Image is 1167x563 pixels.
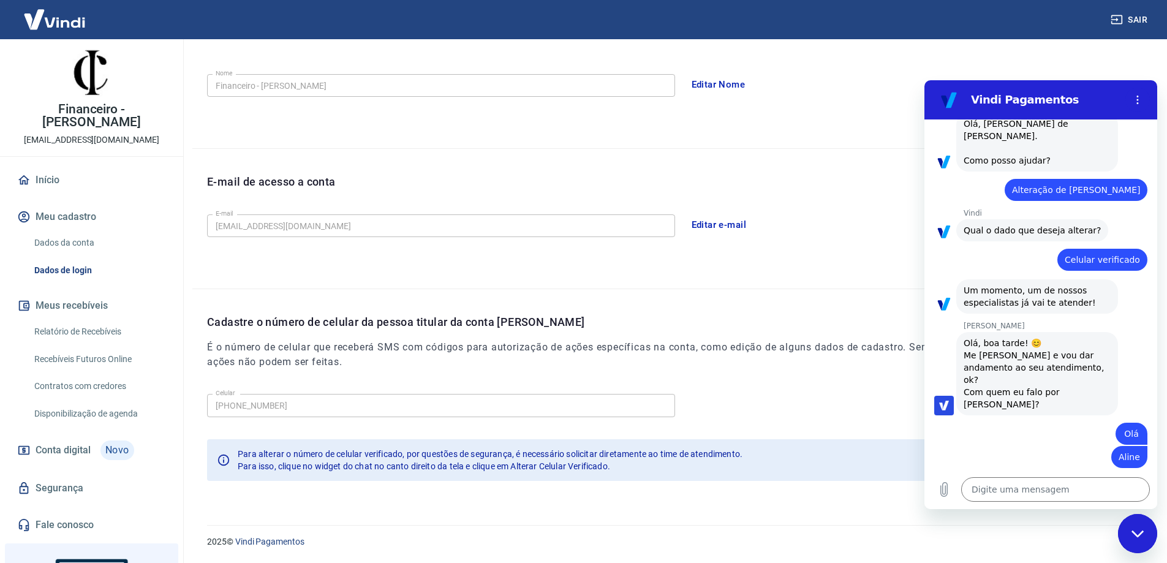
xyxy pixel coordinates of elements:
p: E-mail de acesso a conta [207,173,336,190]
a: Vindi Pagamentos [235,537,304,546]
a: Disponibilização de agenda [29,401,168,426]
a: Contratos com credores [29,374,168,399]
iframe: Botão para abrir a janela de mensagens, conversa em andamento [1118,514,1157,553]
a: Fale conosco [15,512,168,538]
span: Novo [100,440,134,460]
iframe: Janela de mensagens [924,80,1157,509]
img: Vindi [15,1,94,38]
a: Relatório de Recebíveis [29,319,168,344]
label: Celular [216,388,235,398]
button: Meu cadastro [15,203,168,230]
a: Recebíveis Futuros Online [29,347,168,372]
p: 2025 © [207,535,1138,548]
h6: É o número de celular que receberá SMS com códigos para autorização de ações específicas na conta... [207,340,1152,369]
button: Sair [1108,9,1152,31]
a: Início [15,167,168,194]
label: E-mail [216,209,233,218]
span: Para isso, clique no widget do chat no canto direito da tela e clique em Alterar Celular Verificado. [238,461,610,471]
span: Para alterar o número de celular verificado, por questões de segurança, é necessário solicitar di... [238,449,742,459]
button: Editar e-mail [685,212,753,238]
label: Nome [216,69,233,78]
a: Conta digitalNovo [15,436,168,465]
a: Dados da conta [29,230,168,255]
p: Cadastre o número de celular da pessoa titular da conta [PERSON_NAME] [207,314,1152,330]
span: Conta digital [36,442,91,459]
img: c7f6c277-3e1a-459d-8a6e-e007bbcd6746.jpeg [67,49,116,98]
button: Meus recebíveis [15,292,168,319]
p: Financeiro - [PERSON_NAME] [10,103,173,129]
button: Editar Nome [685,72,752,97]
a: Dados de login [29,258,168,283]
p: [EMAIL_ADDRESS][DOMAIN_NAME] [24,134,159,146]
a: Segurança [15,475,168,502]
